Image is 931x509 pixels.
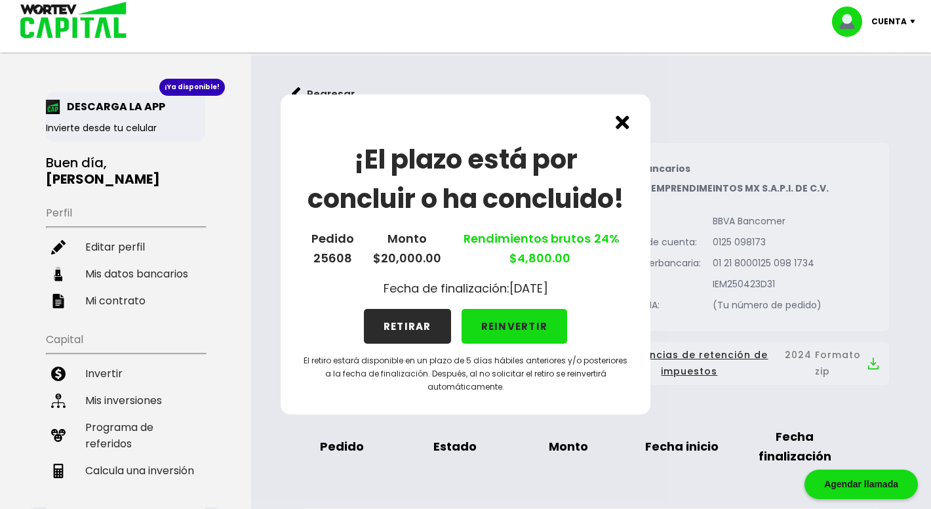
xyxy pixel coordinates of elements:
h1: ¡El plazo está por concluir o ha concluido! [302,140,629,218]
p: Pedido 25608 [311,229,354,268]
img: icon-down [907,20,924,24]
a: Rendimientos brutos $4,800.00 [460,230,620,266]
p: Cuenta [871,12,907,31]
img: profile-image [832,7,871,37]
div: Agendar llamada [804,470,918,499]
p: Fecha de finalización: [DATE] [384,279,548,298]
p: Monto $20,000.00 [373,229,441,268]
img: cross.ed5528e3.svg [616,115,629,129]
button: REINVERTIR [462,309,568,344]
button: RETIRAR [364,309,451,344]
span: 24% [591,230,620,247]
p: El retiro estará disponible en un plazo de 5 días hábiles anteriores y/o posteriores a la fecha d... [302,354,629,394]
